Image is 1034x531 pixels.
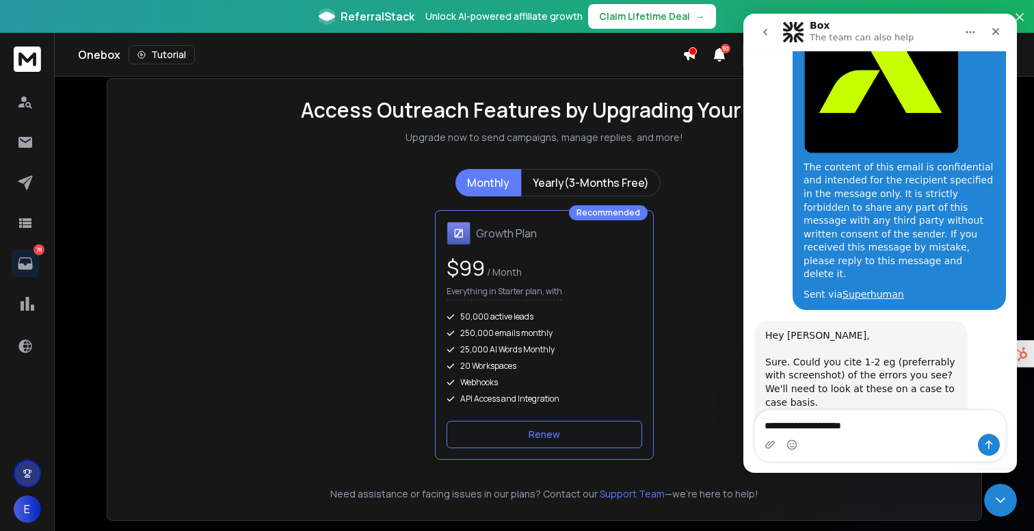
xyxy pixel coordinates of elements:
[569,205,648,220] div: Recommended
[476,225,537,242] h1: Growth Plan
[447,328,642,339] div: 250,000 emails monthly
[447,393,642,404] div: API Access and Integration
[235,420,256,442] button: Send a message…
[60,274,252,288] div: Sent via
[12,397,262,420] textarea: Message…
[447,361,642,372] div: 20 Workspaces
[447,254,485,282] span: $ 99
[14,495,41,523] button: E
[301,98,788,122] h1: Access Outreach Features by Upgrading Your Plan
[984,484,1017,517] iframe: Intercom live chat
[21,426,32,437] button: Upload attachment
[425,10,583,23] p: Unlock AI-powered affiliate growth
[743,14,1017,473] iframe: To enrich screen reader interactions, please activate Accessibility in Grammarly extension settings
[22,315,213,463] div: Hey [PERSON_NAME], Sure. Could you cite 1-2 eg (preferrably with screenshot) of the errors you se...
[406,131,683,144] p: Upgrade now to send campaigns, manage replies, and more!
[11,307,224,471] div: Hey [PERSON_NAME],Sure. Could you cite 1-2 eg (preferrably with screenshot) of the errors you see...
[447,311,642,322] div: 50,000 active leads
[1011,8,1029,41] button: Close banner
[127,487,962,501] p: Need assistance or facing issues in our plans? Contact our —we're here to help!
[447,222,470,245] img: Growth Plan icon
[721,44,730,53] span: 50
[341,8,414,25] span: ReferralStack
[60,147,252,268] div: The content of this email is confidential and intended for the recipient specified in the message...
[43,426,54,437] button: Emoji picker
[99,275,161,286] a: Superhuman
[600,487,665,501] button: Support Team
[11,307,263,482] div: Rohan says…
[447,286,562,300] p: Everything in Starter plan, with
[447,377,642,388] div: Webhooks
[521,169,661,196] button: Yearly(3-Months Free)
[129,45,195,64] button: Tutorial
[447,344,642,355] div: 25,000 AI Words Monthly
[447,421,642,448] button: Renew
[588,4,716,29] button: Claim Lifetime Deal→
[695,10,705,23] span: →
[34,244,44,255] p: 78
[12,250,39,277] a: 78
[455,169,521,196] button: Monthly
[485,265,522,279] span: / Month
[78,45,682,64] div: Onebox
